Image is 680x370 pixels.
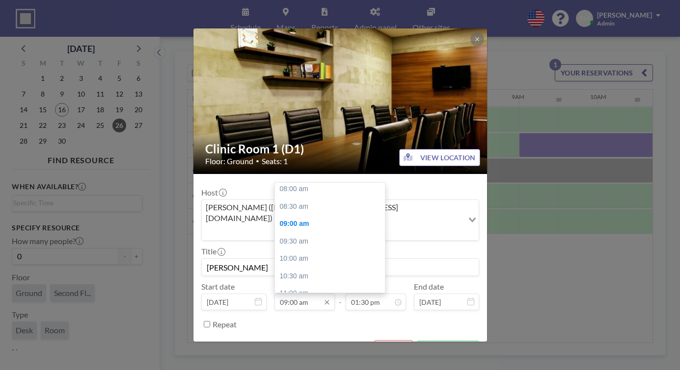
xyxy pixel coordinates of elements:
[256,157,259,165] span: •
[275,215,385,233] div: 09:00 am
[339,285,342,307] span: -
[275,268,385,285] div: 10:30 am
[399,149,480,166] button: VIEW LOCATION
[374,340,413,357] button: REMOVE
[213,320,237,329] label: Repeat
[201,282,235,292] label: Start date
[201,247,224,256] label: Title
[275,285,385,302] div: 11:00 am
[202,259,479,275] input: (No title)
[417,340,479,357] button: SAVE CHANGES
[193,3,488,199] img: 537.jpg
[275,198,385,216] div: 08:30 am
[203,225,462,238] input: Search for option
[205,142,476,156] h2: Clinic Room 1 (D1)
[262,156,288,166] span: Seats: 1
[205,156,253,166] span: Floor: Ground
[202,200,479,241] div: Search for option
[275,250,385,268] div: 10:00 am
[275,233,385,250] div: 09:30 am
[204,202,462,224] span: [PERSON_NAME] ([PERSON_NAME][EMAIL_ADDRESS][DOMAIN_NAME])
[201,188,226,197] label: Host
[414,282,444,292] label: End date
[275,180,385,198] div: 08:00 am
